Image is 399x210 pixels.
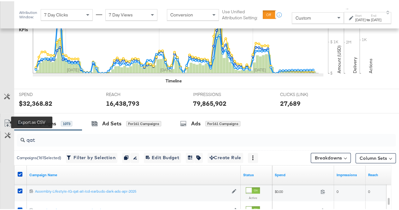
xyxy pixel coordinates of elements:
div: Campaigns ( 161 Selected) [17,154,61,159]
span: 7 Day Clicks [44,11,68,16]
div: Attribution Window: [19,9,38,18]
strong: to [366,16,371,21]
span: 0 [368,188,370,193]
div: Assembly-Lifestyle-IG-qat-all-lcd-earbuds-dark-ads-apr-2025 [35,188,228,193]
div: Campaigns [28,119,56,126]
div: Timeline [166,77,182,83]
span: IMPRESSIONS [193,90,240,96]
label: End: [371,12,381,16]
span: Conversion [170,11,193,16]
label: Start: [355,12,366,16]
span: $0.00 [275,188,318,193]
span: ↑ [344,7,350,9]
div: 16,438,793 [106,98,139,107]
div: KPIs [19,26,28,32]
button: Create Rule [208,152,243,162]
span: Filter by Selection [68,153,115,160]
span: SPEND [19,90,66,96]
div: 1073 [61,120,72,125]
div: Ads [191,119,201,126]
button: Breakdowns [311,152,351,162]
button: Filter by Selection [66,152,117,162]
text: Amount (USD) [336,44,342,72]
span: 0 [337,188,338,193]
div: [DATE] [371,16,381,21]
a: Shows the current state of your Ad Campaign. [243,171,270,176]
div: for 161 Campaigns [126,120,161,125]
span: Edit Budget [146,153,179,160]
a: Assembly-Lifestyle-IG-qat-all-lcd-earbuds-dark-ads-apr-2025 [35,188,228,193]
button: Edit Budget [144,152,181,162]
text: Actions [368,57,373,72]
a: The number of times your ad was served. On mobile apps an ad is counted as served the first time ... [337,171,363,176]
button: Column Sets [355,152,396,162]
text: Delivery [352,56,358,72]
span: 7 Day Views [109,11,133,16]
a: The total amount spent to date. [275,171,332,176]
label: Use Unified Attribution Setting: [222,8,260,19]
div: Ad Sets [102,119,121,126]
a: Your campaign name. [29,171,238,176]
div: [DATE] [355,16,366,21]
span: Create Rule [209,153,241,160]
label: Active [246,195,260,199]
a: The number of people your ad was served to. [368,171,395,176]
span: CLICKS (LINK) [280,90,327,96]
div: 79,865,902 [193,98,226,107]
div: for 161 Campaigns [205,120,240,125]
div: 27,689 [280,98,300,107]
div: $32,368.82 [19,98,52,107]
input: Search Campaigns by Name, ID or Objective [25,130,363,142]
span: Custom [295,14,311,20]
span: REACH [106,90,153,96]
